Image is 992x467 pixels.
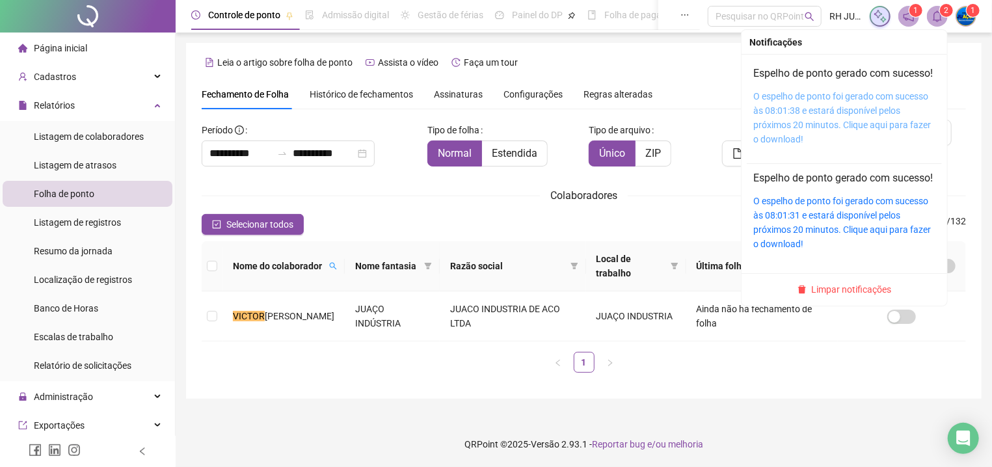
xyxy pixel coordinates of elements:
[753,172,933,184] a: Espelho de ponto gerado com sucesso!
[568,256,581,276] span: filter
[492,147,537,159] span: Estendida
[310,89,413,100] span: Histórico de fechamentos
[34,246,113,256] span: Resumo da jornada
[434,90,483,99] span: Assinaturas
[914,6,918,15] span: 1
[138,447,147,456] span: left
[903,10,915,22] span: notification
[18,72,27,81] span: user-add
[503,90,563,99] span: Configurações
[233,259,324,273] span: Nome do colaborador
[422,256,435,276] span: filter
[401,10,410,20] span: sun
[202,89,289,100] span: Fechamento de Folha
[464,57,518,68] span: Faça um tour
[378,57,438,68] span: Assista o vídeo
[265,311,334,321] span: [PERSON_NAME]
[680,10,690,20] span: ellipsis
[29,444,42,457] span: facebook
[829,9,862,23] span: RH JUAÇO
[345,291,440,341] td: JUAÇO INDÚSTRIA
[600,352,621,373] button: right
[34,43,87,53] span: Página inicial
[48,444,61,457] span: linkedin
[749,35,939,49] div: Notificações
[550,189,617,202] span: Colaboradores
[805,12,814,21] span: search
[668,249,681,283] span: filter
[574,353,594,372] a: 1
[235,126,244,135] span: info-circle
[305,10,314,20] span: file-done
[18,421,27,430] span: export
[592,439,703,449] span: Reportar bug e/ou melhoria
[424,262,432,270] span: filter
[329,262,337,270] span: search
[34,189,94,199] span: Folha de ponto
[589,123,650,137] span: Tipo de arquivo
[34,72,76,82] span: Cadastros
[226,217,293,232] span: Selecionar todos
[732,148,743,159] span: file
[753,91,931,144] a: O espelho de ponto foi gerado com sucesso às 08:01:38 e estará disponível pelos próximos 20 minut...
[212,220,221,229] span: check-square
[956,7,976,26] img: 66582
[322,10,389,20] span: Admissão digital
[233,311,265,321] mark: VICTOR
[645,147,661,159] span: ZIP
[671,262,678,270] span: filter
[34,274,132,285] span: Localização de registros
[587,10,597,20] span: book
[909,4,922,17] sup: 1
[355,259,419,273] span: Nome fantasia
[606,359,614,367] span: right
[812,282,892,297] span: Limpar notificações
[18,44,27,53] span: home
[697,304,812,328] span: Ainda não há fechamento de folha
[945,6,949,15] span: 2
[176,421,992,467] footer: QRPoint © 2025 - 2.93.1 -
[277,148,288,159] span: swap-right
[202,125,233,135] span: Período
[18,392,27,401] span: lock
[531,439,559,449] span: Versão
[574,352,595,373] li: 1
[940,4,953,17] sup: 2
[327,256,340,276] span: search
[548,352,569,373] button: left
[450,259,565,273] span: Razão social
[286,12,293,20] span: pushpin
[568,12,576,20] span: pushpin
[971,6,976,15] span: 1
[205,58,214,67] span: file-text
[366,58,375,67] span: youtube
[34,131,144,142] span: Listagem de colaboradores
[18,101,27,110] span: file
[548,352,569,373] li: Página anterior
[438,147,472,159] span: Normal
[597,252,665,280] span: Local de trabalho
[586,291,686,341] td: JUAÇO INDUSTRIA
[34,303,98,314] span: Banco de Horas
[604,10,688,20] span: Folha de pagamento
[34,420,85,431] span: Exportações
[686,241,838,291] th: Última folha fechada
[427,123,479,137] span: Tipo de folha
[34,100,75,111] span: Relatórios
[873,9,887,23] img: sparkle-icon.fc2bf0ac1784a2077858766a79e2daf3.svg
[34,360,131,371] span: Relatório de solicitações
[583,90,652,99] span: Regras alteradas
[798,285,807,294] span: delete
[418,10,483,20] span: Gestão de férias
[217,57,353,68] span: Leia o artigo sobre folha de ponto
[967,4,980,17] sup: Atualize o seu contato no menu Meus Dados
[277,148,288,159] span: to
[753,196,931,249] a: O espelho de ponto foi gerado com sucesso às 08:01:31 e estará disponível pelos próximos 20 minut...
[722,140,837,167] button: [PERSON_NAME]
[599,147,625,159] span: Único
[34,160,116,170] span: Listagem de atrasos
[932,10,943,22] span: bell
[34,392,93,402] span: Administração
[948,423,979,454] div: Open Intercom Messenger
[554,359,562,367] span: left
